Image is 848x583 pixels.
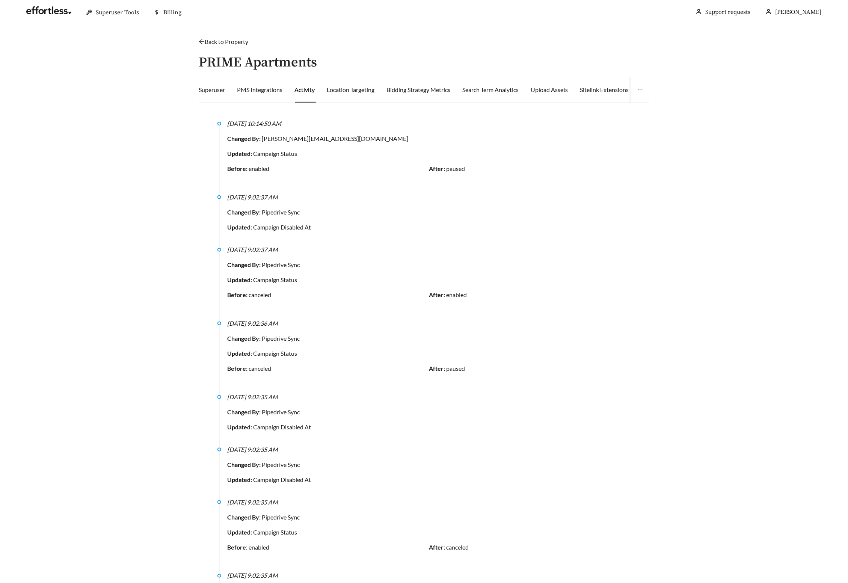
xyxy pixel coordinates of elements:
div: Location Targeting [327,85,374,94]
strong: Updated: [227,423,253,430]
strong: After: [429,291,446,298]
strong: After: [429,365,446,372]
strong: Before: [227,165,249,172]
button: ellipsis [631,77,649,103]
i: [DATE] 9:02:37 AM [227,193,278,201]
strong: Changed By: [227,461,262,468]
div: Pipedrive Sync [227,408,631,417]
i: [DATE] 9:02:35 AM [227,498,278,506]
strong: Updated: [227,224,253,231]
strong: Changed By: [227,335,262,342]
strong: Updated: [227,276,253,283]
strong: Before: [227,544,249,551]
div: canceled [227,290,429,299]
strong: Changed By: [227,135,262,142]
a: arrow-leftBack to Property [199,38,248,45]
div: Campaign Status [227,149,631,158]
div: Campaign Disabled At [227,223,631,232]
strong: Updated: [227,476,253,483]
div: Campaign Status [227,528,631,537]
span: Billing [163,9,181,16]
div: Pipedrive Sync [227,260,631,269]
i: [DATE] 9:02:37 AM [227,246,278,253]
div: Sitelink Extensions [580,85,629,94]
div: Bidding Strategy Metrics [386,85,450,94]
a: Support requests [706,8,751,16]
strong: Updated: [227,350,253,357]
div: Pipedrive Sync [227,208,631,217]
span: [PERSON_NAME] [776,8,822,16]
div: Pipedrive Sync [227,460,631,469]
div: Campaign Status [227,349,631,358]
div: Upload Assets [531,85,568,94]
div: Activity [294,85,315,94]
span: ellipsis [637,87,643,93]
div: Campaign Status [227,275,631,284]
div: Campaign Disabled At [227,423,631,432]
div: paused [429,164,631,173]
div: [PERSON_NAME][EMAIL_ADDRESS][DOMAIN_NAME] [227,134,631,143]
div: enabled [429,290,631,299]
div: Pipedrive Sync [227,334,631,343]
strong: Before: [227,291,249,298]
strong: After: [429,544,446,551]
i: [DATE] 9:02:35 AM [227,446,278,453]
div: paused [429,364,631,373]
span: Superuser Tools [96,9,139,16]
div: Campaign Disabled At [227,475,631,484]
i: [DATE] 9:02:36 AM [227,320,278,327]
strong: Changed By: [227,208,262,216]
strong: Before: [227,365,249,372]
strong: Changed By: [227,514,262,521]
h3: PRIME Apartments [199,55,317,70]
div: PMS Integrations [237,85,282,94]
div: enabled [227,164,429,173]
span: arrow-left [199,39,205,45]
strong: Changed By: [227,261,262,268]
div: Superuser [199,85,225,94]
div: enabled [227,543,429,552]
i: [DATE] 10:14:50 AM [227,120,281,127]
div: canceled [227,364,429,373]
i: [DATE] 9:02:35 AM [227,572,278,579]
div: Pipedrive Sync [227,513,631,522]
div: canceled [429,543,631,552]
div: Search Term Analytics [462,85,519,94]
strong: Updated: [227,150,253,157]
strong: After: [429,165,446,172]
strong: Updated: [227,529,253,536]
strong: Changed By: [227,408,262,415]
i: [DATE] 9:02:35 AM [227,393,278,400]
